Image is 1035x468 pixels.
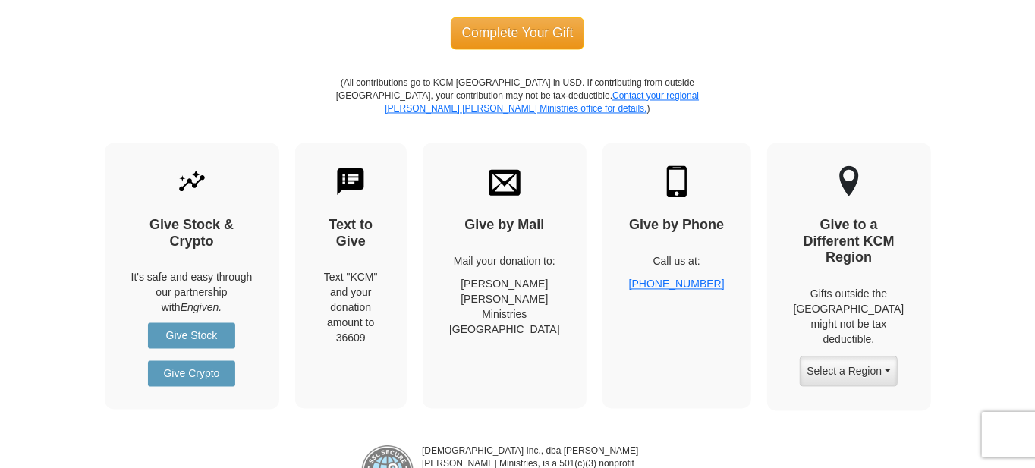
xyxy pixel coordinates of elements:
p: (All contributions go to KCM [GEOGRAPHIC_DATA] in USD. If contributing from outside [GEOGRAPHIC_D... [335,77,700,143]
a: Contact your regional [PERSON_NAME] [PERSON_NAME] Ministries office for details. [385,90,699,114]
h4: Give by Mail [449,217,560,234]
h4: Give to a Different KCM Region [794,217,904,266]
img: give-by-stock.svg [176,165,208,197]
p: Gifts outside the [GEOGRAPHIC_DATA] might not be tax deductible. [794,286,904,347]
a: Give Stock [148,322,235,348]
a: [PHONE_NUMBER] [629,278,725,290]
img: other-region [838,165,860,197]
p: Call us at: [629,253,725,269]
p: It's safe and easy through our partnership with [131,269,253,315]
img: mobile.svg [661,165,693,197]
p: [PERSON_NAME] [PERSON_NAME] Ministries [GEOGRAPHIC_DATA] [449,276,560,337]
a: Give Crypto [148,360,235,386]
i: Engiven. [181,301,222,313]
span: Complete Your Gift [451,17,585,49]
button: Select a Region [800,356,897,386]
h4: Give Stock & Crypto [131,217,253,250]
p: Mail your donation to: [449,253,560,269]
div: Text "KCM" and your donation amount to 36609 [322,269,381,345]
h4: Give by Phone [629,217,725,234]
img: envelope.svg [489,165,521,197]
img: text-to-give.svg [335,165,366,197]
h4: Text to Give [322,217,381,250]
